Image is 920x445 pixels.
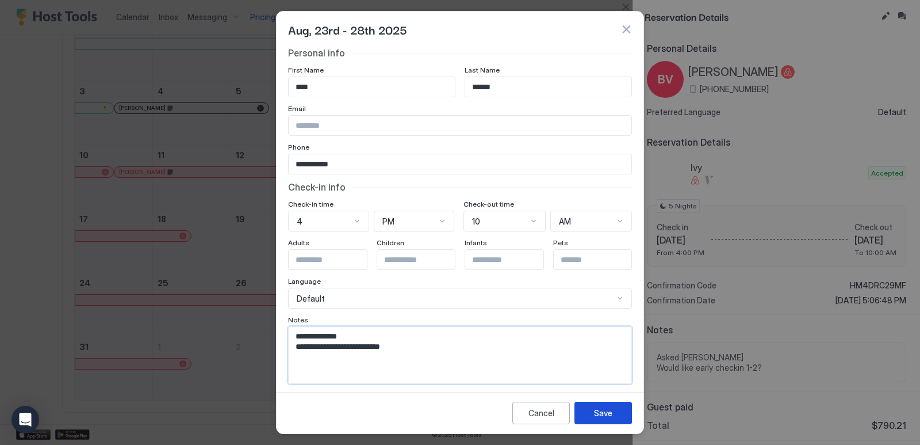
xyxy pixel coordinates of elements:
[528,407,554,419] div: Cancel
[288,277,321,286] span: Language
[288,200,333,208] span: Check-in time
[288,181,346,193] span: Check-in info
[512,402,570,424] button: Cancel
[559,216,571,227] span: AM
[11,406,39,433] div: Open Intercom Messenger
[465,250,559,269] input: Input Field
[289,154,631,174] input: Input Field
[465,77,631,97] input: Input Field
[465,238,487,247] span: Infants
[288,21,407,38] span: Aug, 23rd - 28th 2025
[297,294,325,304] span: Default
[289,327,623,383] textarea: Input Field
[288,315,308,324] span: Notes
[288,47,345,59] span: Personal info
[288,66,324,74] span: First Name
[289,77,455,97] input: Input Field
[289,250,383,269] input: Input Field
[377,250,471,269] input: Input Field
[382,216,394,227] span: PM
[594,407,612,419] div: Save
[574,402,632,424] button: Save
[472,216,480,227] span: 10
[288,238,309,247] span: Adults
[289,116,631,135] input: Input Field
[288,143,309,151] span: Phone
[463,200,514,208] span: Check-out time
[377,238,404,247] span: Children
[297,216,302,227] span: 4
[465,66,500,74] span: Last Name
[553,238,568,247] span: Pets
[554,250,648,269] input: Input Field
[288,104,306,113] span: Email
